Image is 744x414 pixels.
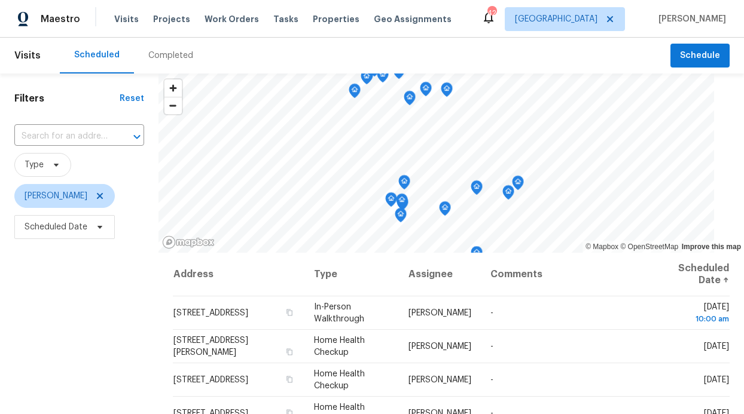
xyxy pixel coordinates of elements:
[14,42,41,69] span: Visits
[657,303,729,325] span: [DATE]
[404,91,416,109] div: Map marker
[393,65,405,83] div: Map marker
[25,159,44,171] span: Type
[25,221,87,233] span: Scheduled Date
[704,342,729,351] span: [DATE]
[164,79,182,97] button: Zoom in
[481,253,648,296] th: Comments
[490,342,493,351] span: -
[441,82,453,101] div: Map marker
[314,336,365,357] span: Home Health Checkup
[173,376,248,384] span: [STREET_ADDRESS]
[512,176,524,194] div: Map marker
[41,13,80,25] span: Maestro
[490,376,493,384] span: -
[173,253,304,296] th: Address
[284,346,295,357] button: Copy Address
[74,49,120,61] div: Scheduled
[284,374,295,385] button: Copy Address
[502,185,514,204] div: Map marker
[648,253,730,296] th: Scheduled Date ↑
[471,246,483,265] div: Map marker
[395,208,407,226] div: Map marker
[398,175,410,194] div: Map marker
[173,336,248,357] span: [STREET_ADDRESS][PERSON_NAME]
[377,68,389,87] div: Map marker
[162,235,215,249] a: Mapbox homepage
[374,13,452,25] span: Geo Assignments
[164,97,182,114] button: Zoom out
[439,201,451,220] div: Map marker
[314,370,365,390] span: Home Health Checkup
[14,127,111,146] input: Search for an address...
[397,196,408,214] div: Map marker
[129,128,145,145] button: Open
[304,253,399,296] th: Type
[396,194,408,212] div: Map marker
[408,376,471,384] span: [PERSON_NAME]
[620,243,678,251] a: OpenStreetMap
[114,13,139,25] span: Visits
[205,13,259,25] span: Work Orders
[682,243,741,251] a: Improve this map
[148,50,193,62] div: Completed
[399,253,481,296] th: Assignee
[515,13,597,25] span: [GEOGRAPHIC_DATA]
[420,82,432,100] div: Map marker
[408,342,471,351] span: [PERSON_NAME]
[153,13,190,25] span: Projects
[680,48,720,63] span: Schedule
[361,70,373,88] div: Map marker
[313,13,359,25] span: Properties
[408,309,471,317] span: [PERSON_NAME]
[314,303,364,323] span: In-Person Walkthrough
[173,309,248,317] span: [STREET_ADDRESS]
[273,15,298,23] span: Tasks
[586,243,618,251] a: Mapbox
[158,73,714,253] canvas: Map
[120,93,144,105] div: Reset
[25,190,87,202] span: [PERSON_NAME]
[471,180,483,199] div: Map marker
[487,7,496,19] div: 42
[385,192,397,211] div: Map marker
[657,313,729,325] div: 10:00 am
[704,376,729,384] span: [DATE]
[490,309,493,317] span: -
[349,84,361,102] div: Map marker
[670,44,730,68] button: Schedule
[654,13,726,25] span: [PERSON_NAME]
[14,93,120,105] h1: Filters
